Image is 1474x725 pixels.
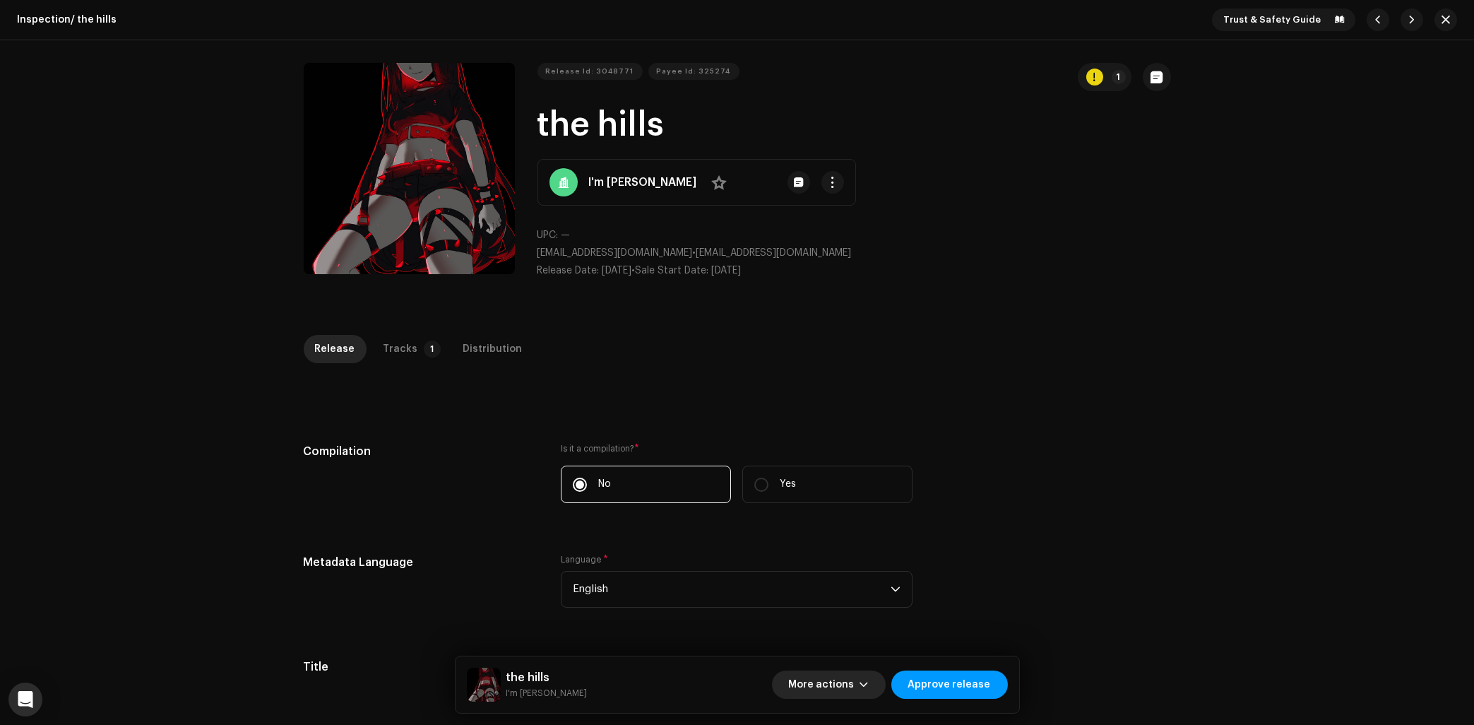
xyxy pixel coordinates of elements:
[546,57,634,86] span: Release Id: 3048771
[602,266,632,276] span: [DATE]
[537,266,636,276] span: •
[589,174,697,191] strong: I'm [PERSON_NAME]
[537,102,1171,148] h1: the hills
[8,683,42,717] div: Open Intercom Messenger
[789,671,855,699] span: More actions
[696,248,852,258] span: [EMAIL_ADDRESS][DOMAIN_NAME]
[304,443,539,460] h5: Compilation
[648,63,739,80] button: Payee Id: 325274
[537,246,1171,261] p: •
[1112,70,1126,84] p-badge: 1
[506,669,588,686] h5: the hills
[772,671,886,699] button: More actions
[561,230,571,240] span: —
[463,335,523,363] div: Distribution
[780,477,796,492] p: Yes
[424,341,441,358] p-badge: 1
[1078,63,1131,91] button: 1
[384,335,418,363] div: Tracks
[304,554,539,571] h5: Metadata Language
[537,230,559,240] span: UPC:
[657,57,731,86] span: Payee Id: 325274
[636,266,709,276] span: Sale Start Date:
[537,63,643,80] button: Release Id: 3048771
[573,572,891,607] span: English
[537,248,693,258] span: [EMAIL_ADDRESS][DOMAIN_NAME]
[712,266,742,276] span: [DATE]
[304,659,539,676] h5: Title
[908,671,991,699] span: Approve release
[561,554,608,565] label: Language
[891,572,901,607] div: dropdown trigger
[506,686,588,700] small: the hills
[598,477,611,492] p: No
[467,668,501,702] img: 43c9ffb9-763c-447b-b641-d8cb8079913b
[315,335,355,363] div: Release
[561,443,913,454] label: Is it a compilation?
[891,671,1008,699] button: Approve release
[537,266,600,276] span: Release Date:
